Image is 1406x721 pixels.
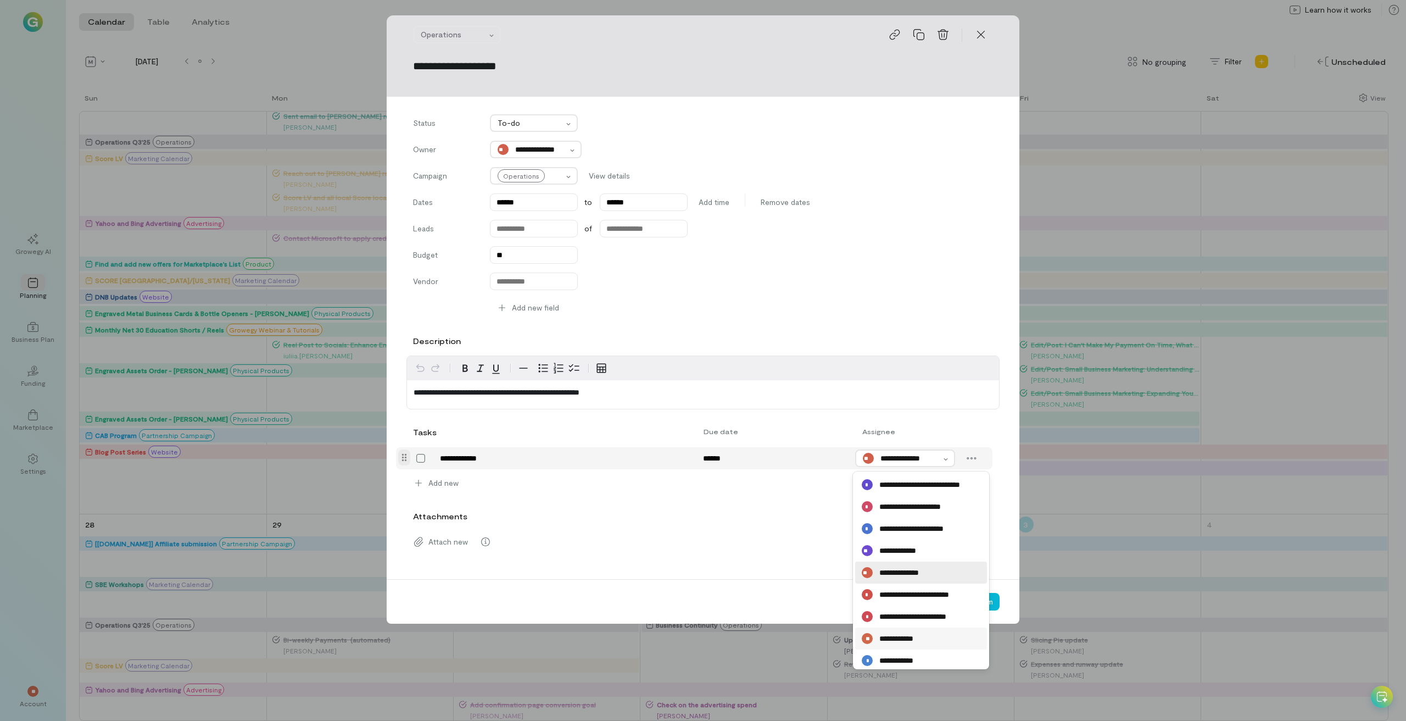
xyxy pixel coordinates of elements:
label: Campaign [413,170,479,185]
span: Remove dates [761,197,810,208]
span: of [584,223,592,234]
label: Status [413,118,479,132]
button: Numbered list [551,360,566,376]
label: Budget [413,249,479,264]
span: to [584,197,592,208]
span: Add time [699,197,729,208]
label: Dates [413,197,479,208]
span: Add new [428,478,459,489]
div: Tasks [413,427,434,438]
div: Due date [697,427,855,436]
span: Add new field [512,302,559,313]
label: Owner [413,144,479,158]
div: toggle group [535,360,582,376]
label: Vendor [413,276,479,290]
button: Underline [488,360,504,376]
label: Description [413,336,461,347]
div: Assignee [856,427,961,436]
label: Attachments [413,511,467,522]
span: View details [589,170,630,181]
label: Leads [413,223,479,237]
span: Attach new [428,536,468,547]
div: Attach new [406,531,1000,553]
button: Check list [566,360,582,376]
button: Bulleted list [535,360,551,376]
div: editable markdown [407,380,999,409]
button: Bold [457,360,473,376]
button: Italic [473,360,488,376]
